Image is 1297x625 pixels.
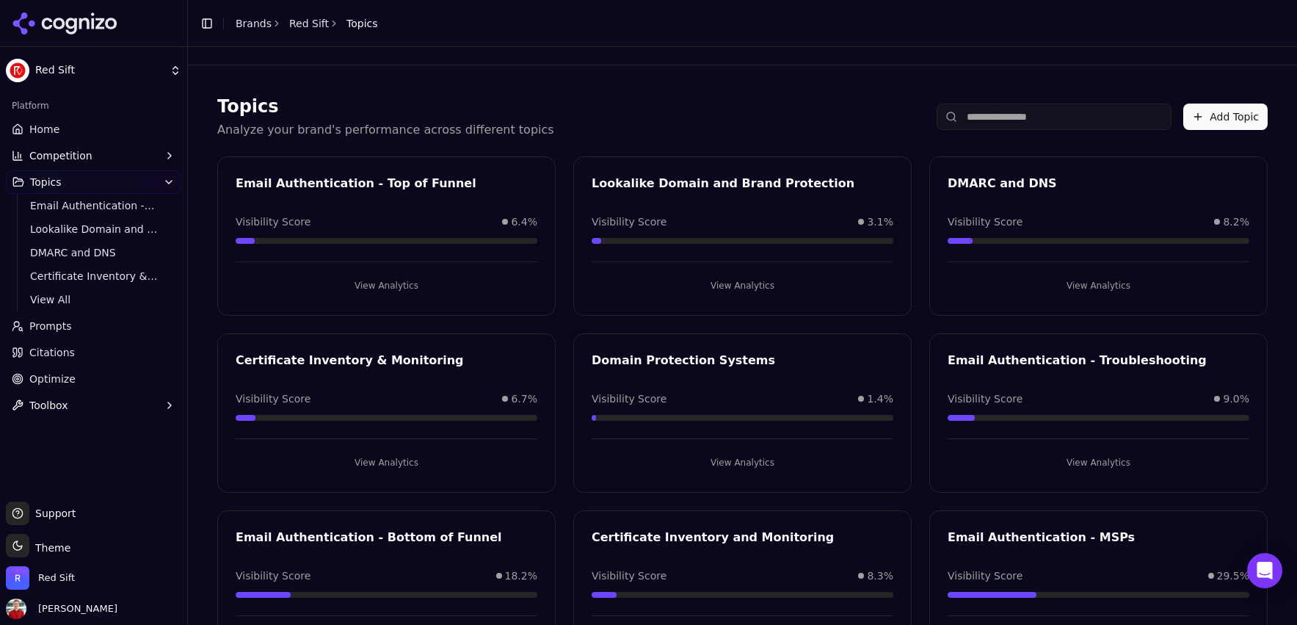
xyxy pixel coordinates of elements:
[30,269,158,283] span: Certificate Inventory & Monitoring
[217,121,554,139] p: Analyze your brand's performance across different topics
[592,214,666,229] span: Visibility Score
[6,566,75,590] button: Open organization switcher
[346,16,378,31] span: Topics
[32,602,117,615] span: [PERSON_NAME]
[6,118,181,141] a: Home
[867,214,893,229] span: 3.1%
[289,16,329,31] a: Red Sift
[6,394,181,417] button: Toolbox
[24,242,164,263] a: DMARC and DNS
[1223,391,1249,406] span: 9.0%
[592,274,893,297] button: View Analytics
[236,391,310,406] span: Visibility Score
[592,568,666,583] span: Visibility Score
[948,175,1249,192] div: DMARC and DNS
[29,398,68,413] span: Toolbox
[24,289,164,310] a: View All
[948,352,1249,369] div: Email Authentication - Troubleshooting
[30,292,158,307] span: View All
[1223,214,1249,229] span: 8.2%
[511,391,537,406] span: 6.7%
[867,391,893,406] span: 1.4%
[24,219,164,239] a: Lookalike Domain and Brand Protection
[236,18,272,29] a: Brands
[6,367,181,391] a: Optimize
[29,506,76,521] span: Support
[948,451,1249,474] button: View Analytics
[236,16,378,31] nav: breadcrumb
[29,148,92,163] span: Competition
[6,314,181,338] a: Prompts
[236,274,537,297] button: View Analytics
[24,266,164,286] a: Certificate Inventory & Monitoring
[948,214,1022,229] span: Visibility Score
[511,214,537,229] span: 6.4%
[236,214,310,229] span: Visibility Score
[236,529,537,546] div: Email Authentication - Bottom of Funnel
[29,122,59,137] span: Home
[29,372,76,386] span: Optimize
[867,568,893,583] span: 8.3%
[29,319,72,333] span: Prompts
[1247,553,1282,588] div: Open Intercom Messenger
[948,568,1022,583] span: Visibility Score
[30,198,158,213] span: Email Authentication - Top of Funnel
[236,568,310,583] span: Visibility Score
[592,451,893,474] button: View Analytics
[38,571,75,585] span: Red Sift
[505,568,537,583] span: 18.2%
[1183,104,1268,130] button: Add Topic
[30,222,158,236] span: Lookalike Domain and Brand Protection
[24,195,164,216] a: Email Authentication - Top of Funnel
[29,345,75,360] span: Citations
[6,599,117,619] button: Open user button
[6,59,29,82] img: Red Sift
[592,352,893,369] div: Domain Protection Systems
[29,542,70,554] span: Theme
[30,245,158,260] span: DMARC and DNS
[6,94,181,118] div: Platform
[217,95,554,118] h1: Topics
[948,529,1249,546] div: Email Authentication - MSPs
[236,352,537,369] div: Certificate Inventory & Monitoring
[6,170,181,194] button: Topics
[6,566,29,590] img: Red Sift
[948,391,1022,406] span: Visibility Score
[1217,568,1249,583] span: 29.5%
[35,64,164,77] span: Red Sift
[592,391,666,406] span: Visibility Score
[236,175,537,192] div: Email Authentication - Top of Funnel
[6,341,181,364] a: Citations
[6,599,26,619] img: Jack Lilley
[592,175,893,192] div: Lookalike Domain and Brand Protection
[236,451,537,474] button: View Analytics
[592,529,893,546] div: Certificate Inventory and Monitoring
[30,175,62,189] span: Topics
[6,144,181,167] button: Competition
[948,274,1249,297] button: View Analytics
